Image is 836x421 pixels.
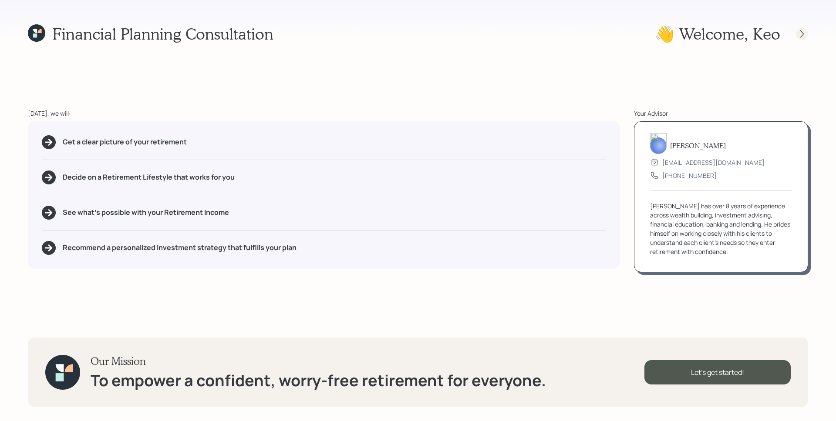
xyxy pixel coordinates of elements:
div: [DATE], we will: [28,109,620,118]
div: [PHONE_NUMBER] [662,171,717,180]
h3: Our Mission [91,355,546,368]
h5: Recommend a personalized investment strategy that fulfills your plan [63,244,297,252]
div: Your Advisor [634,109,808,118]
img: james-distasi-headshot.png [650,133,667,154]
h5: See what's possible with your Retirement Income [63,208,229,217]
h5: [PERSON_NAME] [670,141,726,150]
div: Let's get started! [644,360,791,384]
h1: To empower a confident, worry-free retirement for everyone. [91,371,546,390]
h1: Financial Planning Consultation [52,24,273,43]
div: [EMAIL_ADDRESS][DOMAIN_NAME] [662,158,765,167]
div: [PERSON_NAME] has over 8 years of experience across wealth building, investment advising, financi... [650,201,792,256]
h5: Get a clear picture of your retirement [63,138,187,146]
h5: Decide on a Retirement Lifestyle that works for you [63,173,235,181]
h1: 👋 Welcome , Keo [655,24,780,43]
